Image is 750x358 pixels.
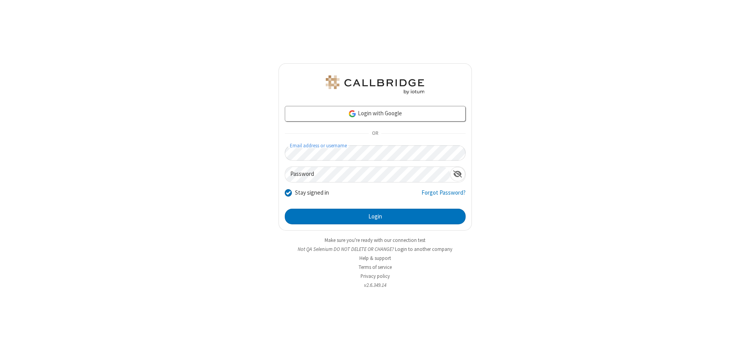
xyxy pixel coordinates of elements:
div: Show password [450,167,465,181]
a: Privacy policy [361,273,390,279]
a: Terms of service [359,264,392,270]
a: Login with Google [285,106,466,122]
input: Email address or username [285,145,466,161]
span: OR [369,128,381,139]
li: v2.6.349.14 [279,281,472,289]
button: Login [285,209,466,224]
img: google-icon.png [348,109,357,118]
li: Not QA Selenium DO NOT DELETE OR CHANGE? [279,245,472,253]
button: Login to another company [395,245,452,253]
a: Make sure you're ready with our connection test [325,237,425,243]
a: Forgot Password? [421,188,466,203]
img: QA Selenium DO NOT DELETE OR CHANGE [324,75,426,94]
label: Stay signed in [295,188,329,197]
a: Help & support [359,255,391,261]
input: Password [285,167,450,182]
